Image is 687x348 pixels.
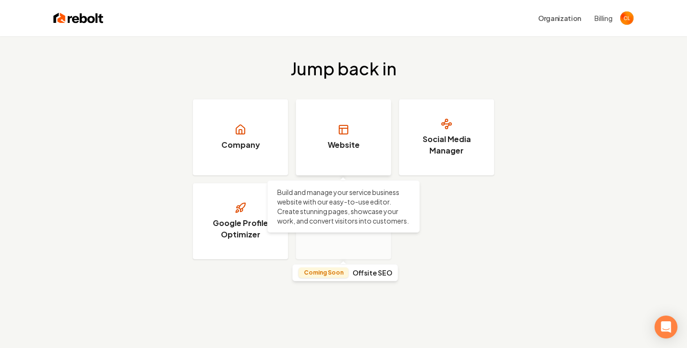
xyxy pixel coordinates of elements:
h2: Jump back in [291,59,396,78]
h4: Offsite SEO [353,269,392,276]
button: Organization [532,10,587,27]
a: Google Profile Optimizer [193,183,288,259]
h3: Social Media Manager [411,133,482,156]
img: Rebolt Logo [53,11,104,25]
button: Open user button [620,11,634,25]
img: Christian Louie [620,11,634,25]
a: Social Media Manager [399,99,494,175]
p: Coming Soon [304,269,343,276]
a: Website [296,99,391,175]
p: Build and manage your service business website with our easy-to-use editor. Create stunning pages... [277,187,410,225]
h3: Google Profile Optimizer [205,217,276,240]
h3: Company [221,139,260,151]
h3: Website [328,139,360,151]
button: Billing [594,13,613,23]
div: Open Intercom Messenger [655,316,677,338]
a: Company [193,99,288,175]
